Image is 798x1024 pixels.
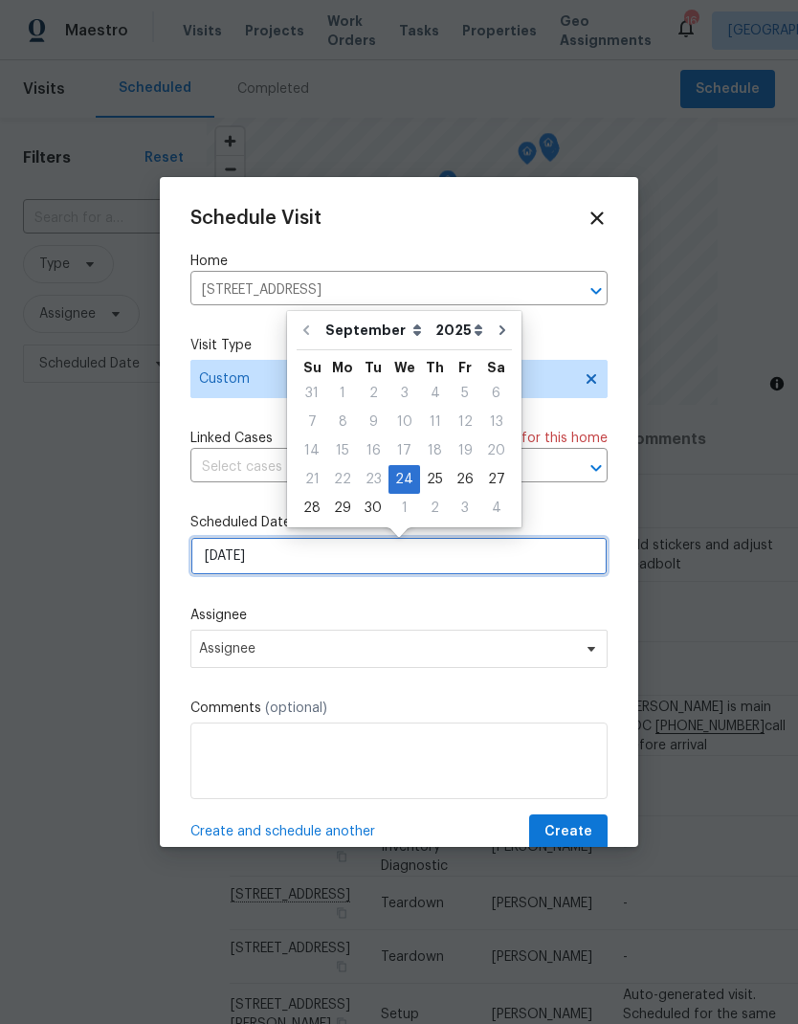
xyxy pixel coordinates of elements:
[327,409,358,435] div: 8
[297,494,327,523] div: Sun Sep 28 2025
[190,606,608,625] label: Assignee
[190,276,554,305] input: Enter in an address
[388,380,420,407] div: 3
[450,494,480,523] div: Fri Oct 03 2025
[190,699,608,718] label: Comments
[480,380,512,407] div: 6
[297,466,327,493] div: 21
[190,429,273,448] span: Linked Cases
[488,311,517,349] button: Go to next month
[297,495,327,522] div: 28
[358,466,388,493] div: 23
[358,437,388,464] div: 16
[388,495,420,522] div: 1
[450,380,480,407] div: 5
[190,453,554,482] input: Select cases
[388,436,420,465] div: Wed Sep 17 2025
[190,252,608,271] label: Home
[358,379,388,408] div: Tue Sep 02 2025
[358,465,388,494] div: Tue Sep 23 2025
[420,437,450,464] div: 18
[327,466,358,493] div: 22
[487,361,505,374] abbr: Saturday
[583,455,610,481] button: Open
[480,379,512,408] div: Sat Sep 06 2025
[450,409,480,435] div: 12
[394,361,415,374] abbr: Wednesday
[420,465,450,494] div: Thu Sep 25 2025
[292,311,321,349] button: Go to previous month
[303,361,321,374] abbr: Sunday
[450,495,480,522] div: 3
[480,409,512,435] div: 13
[450,436,480,465] div: Fri Sep 19 2025
[426,361,444,374] abbr: Thursday
[388,494,420,523] div: Wed Oct 01 2025
[450,466,480,493] div: 26
[420,494,450,523] div: Thu Oct 02 2025
[420,380,450,407] div: 4
[358,494,388,523] div: Tue Sep 30 2025
[327,408,358,436] div: Mon Sep 08 2025
[327,380,358,407] div: 1
[420,436,450,465] div: Thu Sep 18 2025
[480,495,512,522] div: 4
[431,316,488,345] select: Year
[388,465,420,494] div: Wed Sep 24 2025
[199,369,571,389] span: Custom
[358,380,388,407] div: 2
[420,408,450,436] div: Thu Sep 11 2025
[365,361,382,374] abbr: Tuesday
[388,466,420,493] div: 24
[190,537,608,575] input: M/D/YYYY
[190,513,608,532] label: Scheduled Date
[480,437,512,464] div: 20
[358,495,388,522] div: 30
[332,361,353,374] abbr: Monday
[480,436,512,465] div: Sat Sep 20 2025
[297,436,327,465] div: Sun Sep 14 2025
[265,701,327,715] span: (optional)
[450,408,480,436] div: Fri Sep 12 2025
[480,465,512,494] div: Sat Sep 27 2025
[199,641,574,657] span: Assignee
[529,814,608,850] button: Create
[450,437,480,464] div: 19
[327,495,358,522] div: 29
[297,379,327,408] div: Sun Aug 31 2025
[358,409,388,435] div: 9
[297,408,327,436] div: Sun Sep 07 2025
[190,822,375,841] span: Create and schedule another
[190,209,321,228] span: Schedule Visit
[297,465,327,494] div: Sun Sep 21 2025
[480,408,512,436] div: Sat Sep 13 2025
[358,408,388,436] div: Tue Sep 09 2025
[480,494,512,523] div: Sat Oct 04 2025
[450,379,480,408] div: Fri Sep 05 2025
[388,437,420,464] div: 17
[321,316,431,345] select: Month
[587,208,608,229] span: Close
[420,466,450,493] div: 25
[327,379,358,408] div: Mon Sep 01 2025
[297,380,327,407] div: 31
[450,465,480,494] div: Fri Sep 26 2025
[327,494,358,523] div: Mon Sep 29 2025
[420,409,450,435] div: 11
[358,436,388,465] div: Tue Sep 16 2025
[388,408,420,436] div: Wed Sep 10 2025
[297,437,327,464] div: 14
[388,409,420,435] div: 10
[327,465,358,494] div: Mon Sep 22 2025
[388,379,420,408] div: Wed Sep 03 2025
[544,820,592,844] span: Create
[583,278,610,304] button: Open
[480,466,512,493] div: 27
[420,379,450,408] div: Thu Sep 04 2025
[420,495,450,522] div: 2
[297,409,327,435] div: 7
[190,336,608,355] label: Visit Type
[327,436,358,465] div: Mon Sep 15 2025
[327,437,358,464] div: 15
[458,361,472,374] abbr: Friday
